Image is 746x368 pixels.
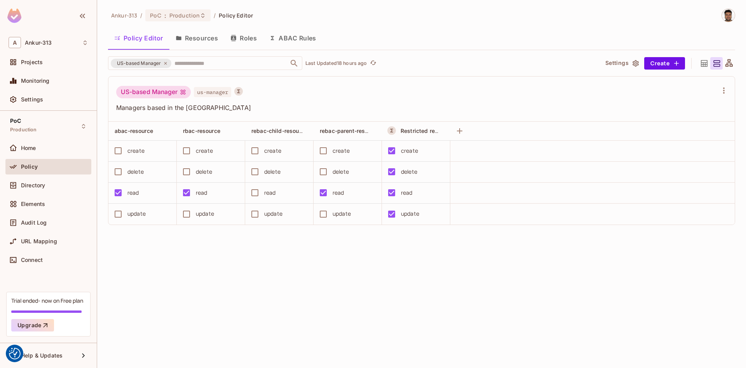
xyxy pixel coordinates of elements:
span: URL Mapping [21,238,57,244]
button: A Resource Set is a dynamically conditioned resource, defined by real-time criteria. [387,126,396,135]
button: Upgrade [11,319,54,331]
span: PoC [150,12,161,19]
span: Elements [21,201,45,207]
span: Click to refresh data [367,59,378,68]
span: Production [169,12,200,19]
span: Restricted resource [401,127,453,134]
div: US-based Manager [116,86,191,98]
span: rebac-child-resource [251,127,307,134]
p: Last Updated 18 hours ago [305,60,367,66]
span: Policy Editor [219,12,253,19]
img: Revisit consent button [9,348,21,359]
div: create [264,147,281,155]
div: delete [264,167,281,176]
li: / [140,12,142,19]
span: us-manager [194,87,231,97]
span: rebac-parent-resource [320,127,380,134]
div: delete [127,167,144,176]
button: ABAC Rules [263,28,322,48]
span: the active workspace [111,12,137,19]
div: update [196,209,214,218]
span: Directory [21,182,45,188]
span: Settings [21,96,43,103]
div: create [127,147,145,155]
div: read [127,188,139,197]
span: : [164,12,167,19]
div: delete [401,167,417,176]
div: delete [196,167,212,176]
span: Production [10,127,37,133]
div: delete [333,167,349,176]
button: Settings [602,57,641,70]
img: Vladimir Shopov [722,9,735,22]
span: PoC [10,118,21,124]
span: A [9,37,21,48]
span: refresh [370,59,376,67]
span: Policy [21,164,38,170]
span: abac-resource [115,127,153,134]
li: / [214,12,216,19]
div: read [264,188,276,197]
span: rbac-resource [183,127,220,134]
div: read [333,188,344,197]
span: US-based Manager [112,59,166,67]
div: read [196,188,207,197]
div: update [401,209,419,218]
button: Roles [224,28,263,48]
span: Connect [21,257,43,263]
span: Monitoring [21,78,50,84]
img: SReyMgAAAABJRU5ErkJggg== [7,9,21,23]
span: Projects [21,59,43,65]
div: update [333,209,351,218]
div: update [264,209,282,218]
button: A User Set is a dynamically conditioned role, grouping users based on real-time criteria. [234,87,243,96]
div: create [401,147,418,155]
div: US-based Manager [111,59,171,68]
div: create [196,147,213,155]
span: Managers based in the [GEOGRAPHIC_DATA] [116,103,718,112]
div: update [127,209,146,218]
span: Audit Log [21,220,47,226]
button: Consent Preferences [9,348,21,359]
div: create [333,147,350,155]
span: Workspace: Ankur-313 [25,40,52,46]
button: refresh [369,59,378,68]
div: read [401,188,413,197]
button: Open [289,58,300,69]
span: Home [21,145,36,151]
div: Trial ended- now on Free plan [11,297,83,304]
button: Create [644,57,685,70]
button: Resources [169,28,224,48]
button: Policy Editor [108,28,169,48]
span: Help & Updates [21,352,63,359]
